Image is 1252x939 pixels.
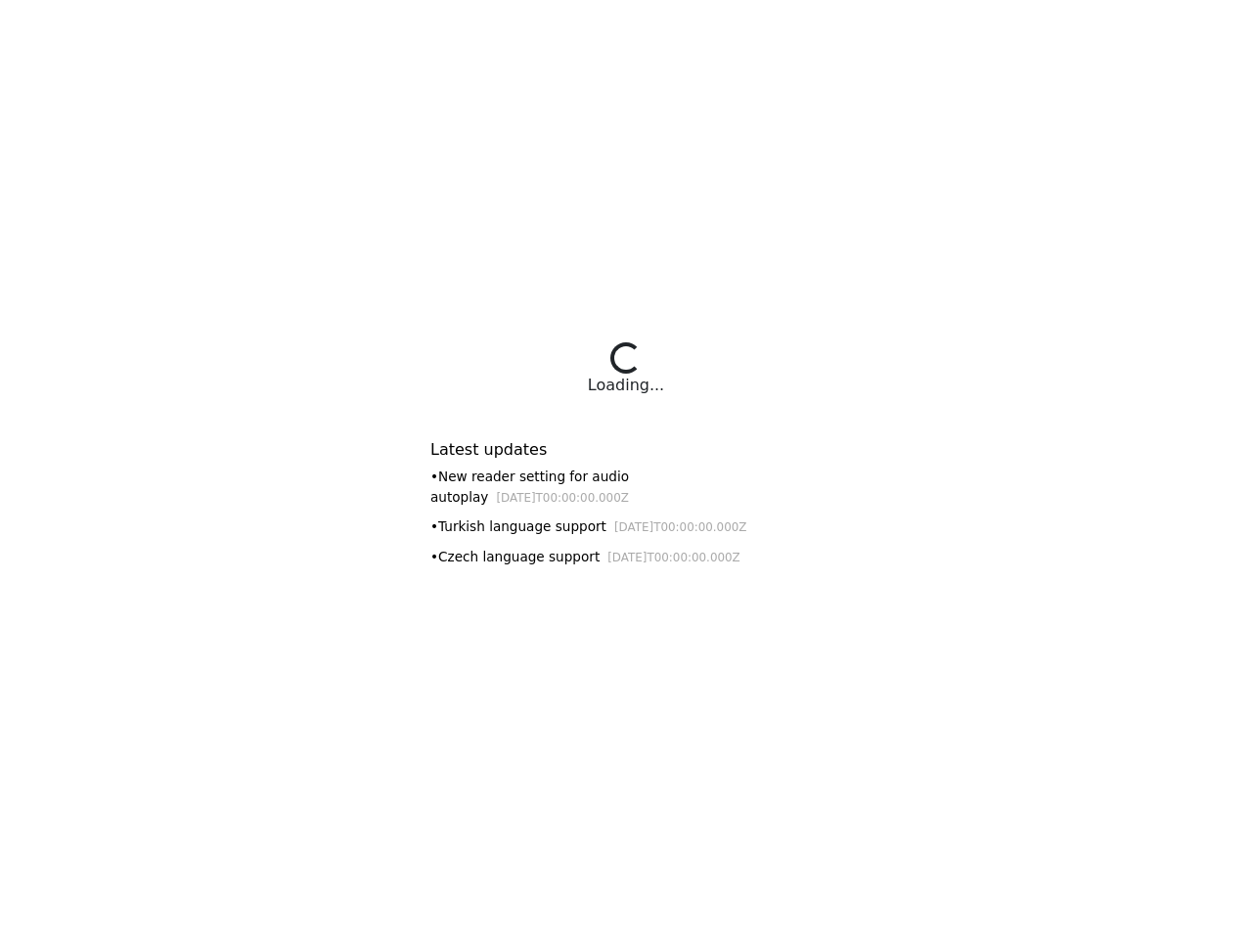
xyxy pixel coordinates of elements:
small: [DATE]T00:00:00.000Z [614,520,747,534]
div: • New reader setting for audio autoplay [430,467,822,507]
div: • Czech language support [430,547,822,567]
div: Loading... [588,374,664,397]
small: [DATE]T00:00:00.000Z [607,551,740,564]
div: • Turkish language support [430,516,822,537]
small: [DATE]T00:00:00.000Z [496,491,629,505]
h6: Latest updates [430,440,822,459]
